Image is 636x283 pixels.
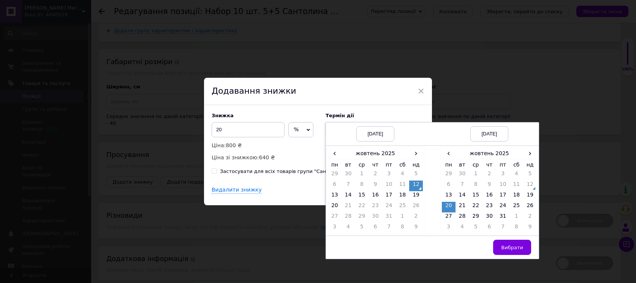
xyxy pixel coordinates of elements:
span: % [294,126,299,132]
th: сб [396,159,410,170]
td: 7 [456,181,469,191]
div: [DATE] [356,126,394,141]
td: 29 [355,212,369,223]
td: 4 [456,223,469,234]
td: 25 [510,202,524,212]
th: пн [328,159,342,170]
td: 2 [409,212,423,223]
span: › [523,148,537,159]
body: Редактор, 6D103F22-775A-4668-B562-99D37A7DA0FB [8,8,384,28]
th: пн [442,159,456,170]
td: 20 [328,202,342,212]
td: 1 [469,170,483,181]
td: 12 [523,181,537,191]
td: 29 [469,212,483,223]
td: 2 [483,170,496,181]
input: 0 [212,122,285,137]
th: чт [369,159,382,170]
td: 3 [382,170,396,181]
td: 8 [355,181,369,191]
td: 28 [342,212,355,223]
td: 4 [342,223,355,234]
td: 17 [382,191,396,202]
td: 28 [456,212,469,223]
th: жовтень 2025 [342,148,410,159]
td: 7 [382,223,396,234]
td: 21 [342,202,355,212]
td: 10 [496,181,510,191]
td: 19 [523,191,537,202]
th: нд [409,159,423,170]
td: 30 [342,170,355,181]
span: ‹ [442,148,456,159]
td: 21 [456,202,469,212]
td: 15 [469,191,483,202]
td: 24 [496,202,510,212]
td: 23 [369,202,382,212]
td: 5 [523,170,537,181]
p: Ціна зі знижкою: [212,153,318,162]
td: 30 [483,212,496,223]
td: 5 [469,223,483,234]
td: 22 [355,202,369,212]
td: 6 [369,223,382,234]
td: 27 [328,212,342,223]
td: 7 [342,181,355,191]
th: чт [483,159,496,170]
td: 17 [496,191,510,202]
td: 6 [328,181,342,191]
p: Выгодное предложение [8,8,384,16]
p: Ціна: [212,141,318,149]
td: 4 [396,170,410,181]
button: Вибрати [493,240,531,255]
span: Знижка [212,113,234,118]
td: 11 [510,181,524,191]
th: вт [456,159,469,170]
th: жовтень 2025 [456,148,524,159]
span: × [418,85,424,97]
td: 30 [369,212,382,223]
td: 20 [442,202,456,212]
td: 15 [355,191,369,202]
td: 9 [483,181,496,191]
td: 27 [442,212,456,223]
td: 5 [409,170,423,181]
td: 29 [328,170,342,181]
td: 14 [456,191,469,202]
th: вт [342,159,355,170]
td: 26 [409,202,423,212]
span: 640 ₴ [259,154,275,160]
td: 6 [483,223,496,234]
td: 8 [396,223,410,234]
td: 22 [469,202,483,212]
span: Додавання знижки [212,86,296,96]
td: 8 [510,223,524,234]
td: 19 [409,191,423,202]
td: 13 [442,191,456,202]
div: Застосувати для всіх товарів групи "Сантоліна" [220,168,345,175]
td: 25 [396,202,410,212]
td: 26 [523,202,537,212]
td: 16 [369,191,382,202]
td: 29 [442,170,456,181]
td: 31 [382,212,396,223]
td: 9 [369,181,382,191]
td: 7 [496,223,510,234]
td: 2 [523,212,537,223]
td: 3 [442,223,456,234]
span: 800 ₴ [226,142,242,148]
td: 31 [496,212,510,223]
th: пт [382,159,396,170]
td: 8 [469,181,483,191]
td: 9 [409,223,423,234]
th: сб [510,159,524,170]
span: › [409,148,423,159]
th: пт [496,159,510,170]
td: 1 [396,212,410,223]
td: 2 [369,170,382,181]
td: 18 [510,191,524,202]
label: Термін дії [326,113,424,118]
td: 1 [510,212,524,223]
th: ср [355,159,369,170]
td: 14 [342,191,355,202]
